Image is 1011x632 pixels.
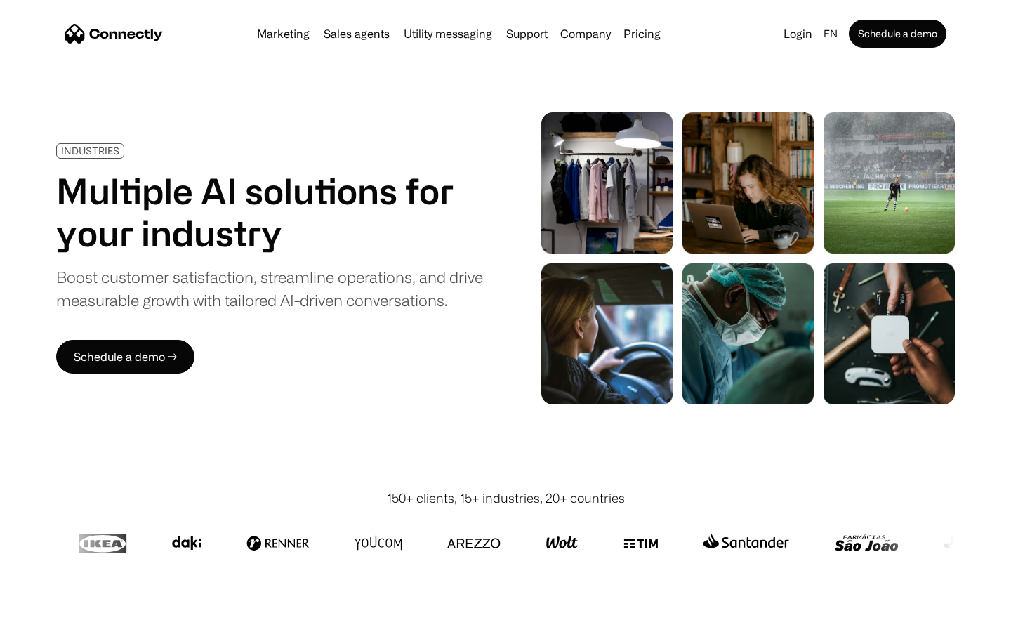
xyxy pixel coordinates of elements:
div: en [824,24,838,44]
div: 150+ clients, 15+ industries, 20+ countries [387,489,625,508]
aside: Language selected: English [14,606,84,627]
a: Schedule a demo [849,20,946,48]
ul: Language list [28,607,84,627]
a: Support [501,28,553,39]
div: Company [560,24,611,44]
div: INDUSTRIES [61,145,119,156]
h1: Multiple AI solutions for your industry [56,170,483,254]
a: Schedule a demo → [56,340,194,374]
div: Boost customer satisfaction, streamline operations, and drive measurable growth with tailored AI-... [56,265,483,312]
a: Sales agents [318,28,395,39]
a: Marketing [251,28,315,39]
a: Pricing [618,28,666,39]
a: Utility messaging [398,28,498,39]
a: Login [778,24,818,44]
